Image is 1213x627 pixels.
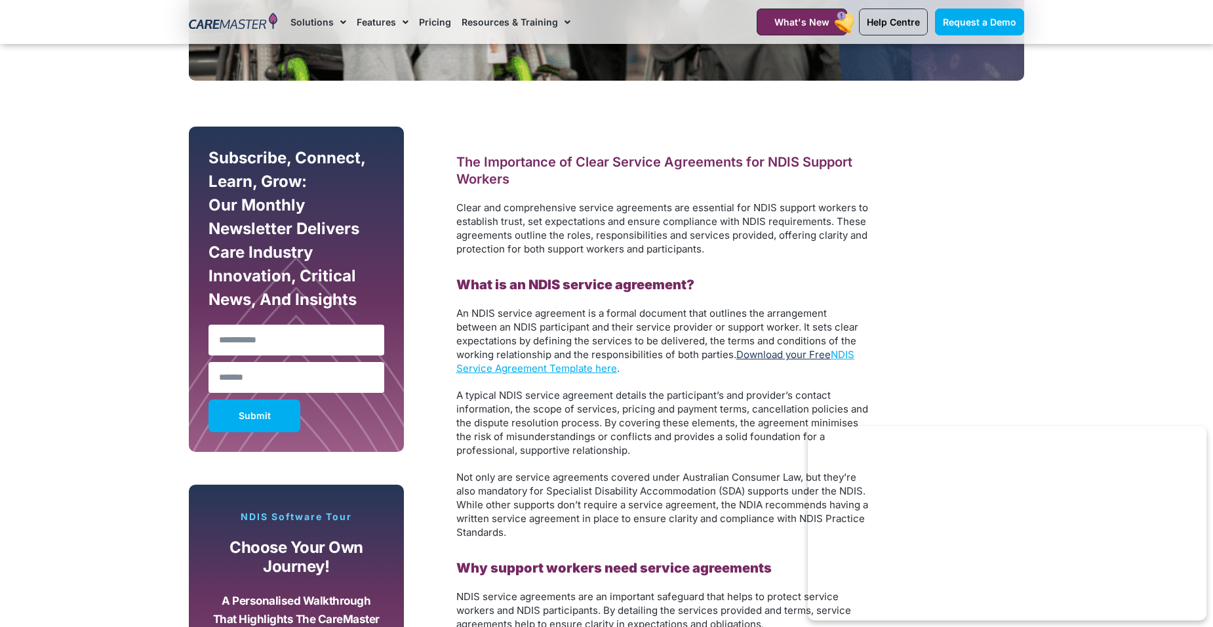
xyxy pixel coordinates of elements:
iframe: Popup CTA [808,426,1206,620]
span: A typical NDIS service agreement details the participant’s and provider’s contact information, th... [456,389,868,456]
a: Help Centre [859,9,928,35]
h2: The Importance of Clear Service Agreements for NDIS Support Workers [456,153,869,188]
b: Why support workers need service agreements [456,560,772,576]
span: Submit [239,413,271,419]
b: What is an NDIS service agreement? [456,277,694,293]
a: What's New [757,9,847,35]
span: Clear and comprehensive service agreements are essential for NDIS support workers to establish tr... [456,201,868,255]
span: An NDIS service agreement is a formal document that outlines the arrangement between an NDIS part... [456,307,858,361]
p: Choose your own journey! [212,538,381,576]
a: NDIS Service Agreement Template here [456,348,854,374]
span: What's New [774,16,829,28]
span: Request a Demo [943,16,1016,28]
img: CareMaster Logo [189,12,277,32]
button: Submit [209,399,300,432]
span: Not only are service agreements covered under Australian Consumer Law, but they’re also mandatory... [456,471,868,538]
div: Subscribe, Connect, Learn, Grow: Our Monthly Newsletter Delivers Care Industry Innovation, Critic... [205,146,388,318]
p: . [456,306,869,375]
a: Download your Free [736,348,831,361]
form: New Form [209,146,384,439]
span: Help Centre [867,16,920,28]
p: NDIS Software Tour [202,511,391,523]
a: Request a Demo [935,9,1024,35]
